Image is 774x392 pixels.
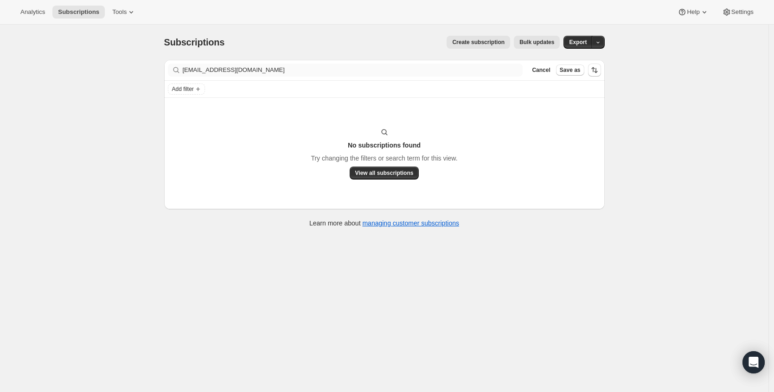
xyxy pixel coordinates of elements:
input: Filter subscribers [183,64,523,77]
span: Cancel [532,66,550,74]
span: Settings [731,8,754,16]
p: Try changing the filters or search term for this view. [311,154,457,163]
button: Cancel [528,64,554,76]
button: Save as [556,64,584,76]
span: Create subscription [452,39,505,46]
button: Analytics [15,6,51,19]
span: Help [687,8,699,16]
button: Sort the results [588,64,601,77]
button: Add filter [168,84,205,95]
a: managing customer subscriptions [362,219,459,227]
span: Add filter [172,85,194,93]
button: View all subscriptions [350,167,419,180]
span: Subscriptions [164,37,225,47]
span: Analytics [20,8,45,16]
span: Save as [560,66,581,74]
span: Bulk updates [519,39,554,46]
span: Subscriptions [58,8,99,16]
button: Create subscription [447,36,510,49]
button: Bulk updates [514,36,560,49]
h3: No subscriptions found [348,141,421,150]
button: Export [563,36,592,49]
button: Help [672,6,714,19]
span: View all subscriptions [355,169,414,177]
span: Tools [112,8,127,16]
div: Open Intercom Messenger [742,351,765,373]
span: Export [569,39,587,46]
p: Learn more about [309,218,459,228]
button: Subscriptions [52,6,105,19]
button: Tools [107,6,141,19]
button: Settings [716,6,759,19]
